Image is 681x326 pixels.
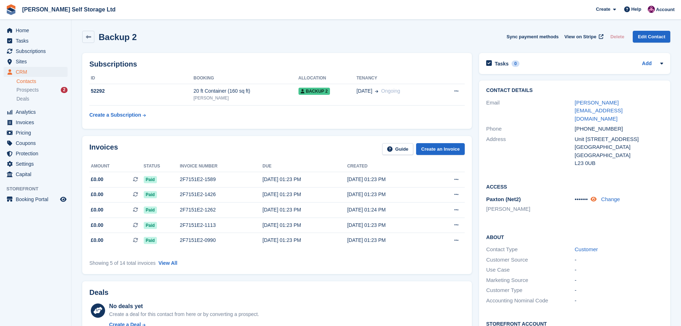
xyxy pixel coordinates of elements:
[486,196,521,202] span: Paxton (Net2)
[486,183,663,190] h2: Access
[16,169,59,179] span: Capital
[262,161,347,172] th: Due
[91,206,103,214] span: £0.00
[180,206,262,214] div: 2F7151E2-1262
[16,128,59,138] span: Pricing
[575,151,663,160] div: [GEOGRAPHIC_DATA]
[486,135,574,167] div: Address
[144,161,180,172] th: Status
[575,99,623,122] a: [PERSON_NAME][EMAIL_ADDRESS][DOMAIN_NAME]
[575,135,663,143] div: Unit [STREET_ADDRESS]
[347,237,432,244] div: [DATE] 01:23 PM
[109,311,259,318] div: Create a deal for this contact from here or by converting a prospect.
[347,161,432,172] th: Created
[16,107,59,117] span: Analytics
[16,96,29,102] span: Deals
[59,195,68,204] a: Preview store
[89,60,465,68] h2: Subscriptions
[575,196,588,202] span: •••••••
[575,246,598,252] a: Customer
[601,196,620,202] a: Change
[180,222,262,229] div: 2F7151E2-1113
[6,4,16,15] img: stora-icon-8386f47178a22dfd0bd8f6a31ec36ba5ce8667c1dd55bd0f319d3a0aa187defe.svg
[99,32,137,42] h2: Backup 2
[16,159,59,169] span: Settings
[4,57,68,67] a: menu
[16,36,59,46] span: Tasks
[89,288,108,297] h2: Deals
[575,286,663,295] div: -
[180,237,262,244] div: 2F7151E2-0990
[109,302,259,311] div: No deals yet
[16,78,68,85] a: Contacts
[298,73,357,84] th: Allocation
[486,245,574,254] div: Contact Type
[575,276,663,284] div: -
[16,87,39,93] span: Prospects
[144,206,157,214] span: Paid
[575,256,663,264] div: -
[607,31,627,43] button: Delete
[144,237,157,244] span: Paid
[575,297,663,305] div: -
[575,125,663,133] div: [PHONE_NUMBER]
[61,87,68,93] div: 2
[16,149,59,159] span: Protection
[486,88,663,93] h2: Contact Details
[507,31,559,43] button: Sync payment methods
[648,6,655,13] img: Lydia Wild
[4,194,68,204] a: menu
[144,222,157,229] span: Paid
[89,161,144,172] th: Amount
[16,57,59,67] span: Sites
[416,143,465,155] a: Create an Invoice
[562,31,605,43] a: View on Stripe
[19,4,118,15] a: [PERSON_NAME] Self Storage Ltd
[486,256,574,264] div: Customer Source
[4,159,68,169] a: menu
[262,222,347,229] div: [DATE] 01:23 PM
[91,176,103,183] span: £0.00
[575,266,663,274] div: -
[656,6,675,13] span: Account
[486,286,574,295] div: Customer Type
[144,191,157,198] span: Paid
[89,260,156,266] span: Showing 5 of 14 total invoices
[381,88,400,94] span: Ongoing
[4,117,68,127] a: menu
[193,95,298,101] div: [PERSON_NAME]
[347,176,432,183] div: [DATE] 01:23 PM
[91,222,103,229] span: £0.00
[4,138,68,148] a: menu
[564,33,596,40] span: View on Stripe
[4,36,68,46] a: menu
[16,25,59,35] span: Home
[382,143,414,155] a: Guide
[633,31,670,43] a: Edit Contact
[596,6,610,13] span: Create
[180,191,262,198] div: 2F7151E2-1426
[89,108,146,122] a: Create a Subscription
[16,86,68,94] a: Prospects 2
[193,73,298,84] th: Booking
[6,185,71,193] span: Storefront
[4,46,68,56] a: menu
[356,87,372,95] span: [DATE]
[4,149,68,159] a: menu
[180,176,262,183] div: 2F7151E2-1589
[486,266,574,274] div: Use Case
[631,6,641,13] span: Help
[347,206,432,214] div: [DATE] 01:24 PM
[486,276,574,284] div: Marketing Source
[486,297,574,305] div: Accounting Nominal Code
[89,73,193,84] th: ID
[262,206,347,214] div: [DATE] 01:23 PM
[4,128,68,138] a: menu
[4,67,68,77] a: menu
[91,191,103,198] span: £0.00
[575,159,663,167] div: L23 0UB
[193,87,298,95] div: 20 ft Container (160 sq ft)
[16,117,59,127] span: Invoices
[4,169,68,179] a: menu
[89,111,141,119] div: Create a Subscription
